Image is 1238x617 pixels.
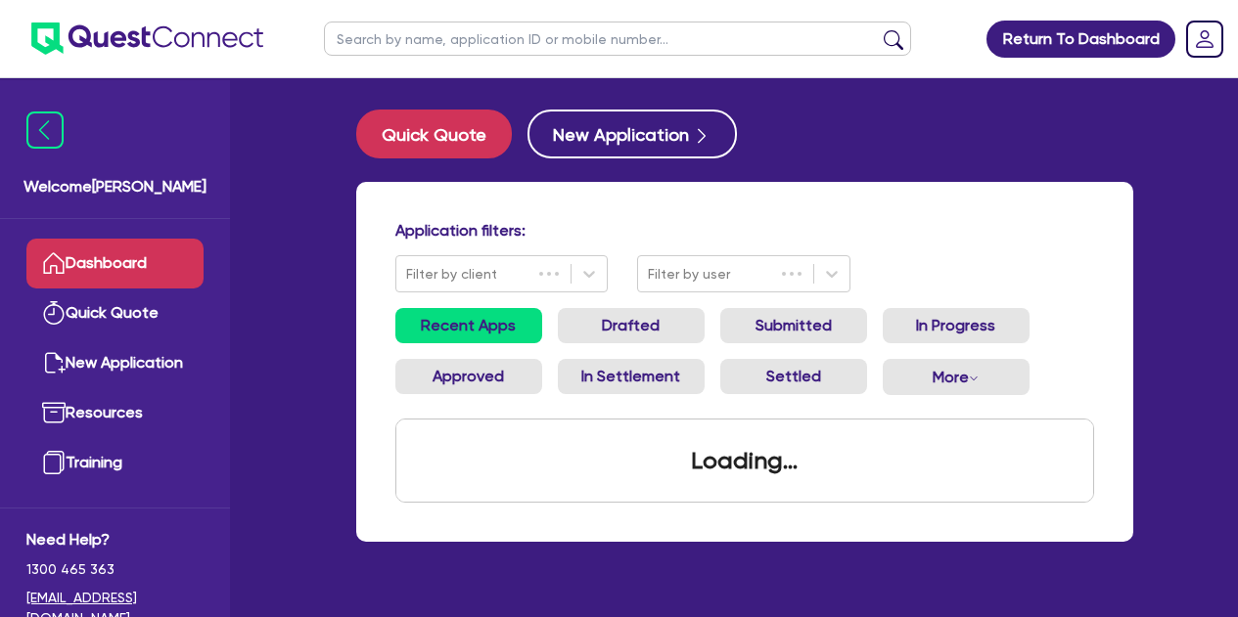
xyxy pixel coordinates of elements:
[395,308,542,343] a: Recent Apps
[720,308,867,343] a: Submitted
[23,175,206,198] span: Welcome [PERSON_NAME]
[986,21,1175,58] a: Return To Dashboard
[667,419,821,502] div: Loading...
[720,359,867,394] a: Settled
[26,288,204,338] a: Quick Quote
[42,301,66,325] img: quick-quote
[356,110,512,158] button: Quick Quote
[883,308,1030,343] a: In Progress
[356,110,527,158] a: Quick Quote
[395,221,1094,240] h4: Application filters:
[26,111,64,149] img: icon-menu-close
[527,110,737,158] button: New Application
[42,351,66,375] img: new-application
[26,338,204,388] a: New Application
[31,22,263,55] img: quest-connect-logo-blue
[26,438,204,488] a: Training
[883,359,1030,395] button: Dropdown toggle
[42,401,66,424] img: resources
[26,559,204,580] span: 1300 465 363
[1179,14,1230,65] a: Dropdown toggle
[558,359,705,394] a: In Settlement
[42,451,66,474] img: training
[324,22,911,56] input: Search by name, application ID or mobile number...
[395,359,542,394] a: Approved
[558,308,705,343] a: Drafted
[26,239,204,288] a: Dashboard
[26,528,204,551] span: Need Help?
[26,388,204,438] a: Resources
